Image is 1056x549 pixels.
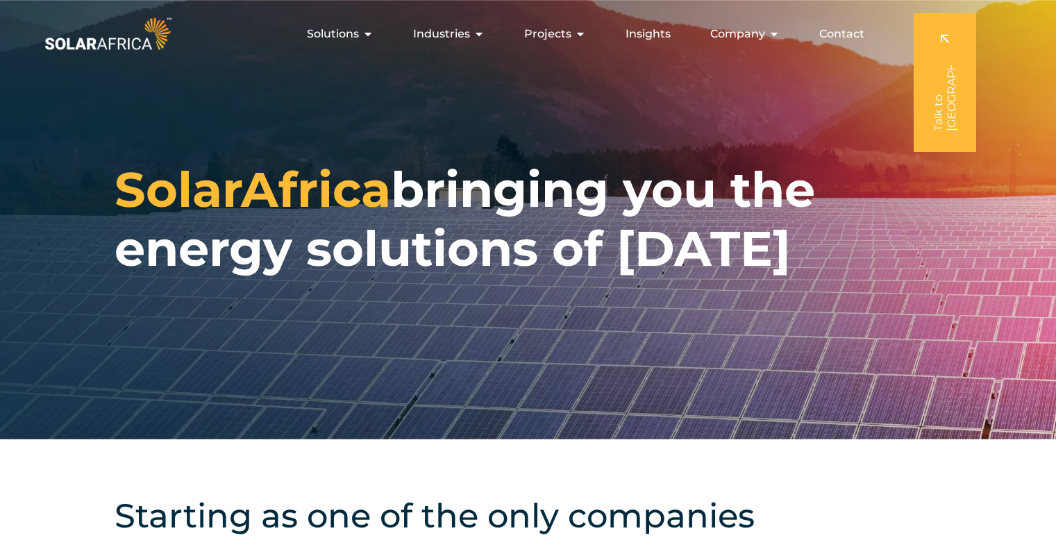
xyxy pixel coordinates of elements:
span: Industries [413,26,470,42]
span: Company [710,26,765,42]
span: SolarAfrica [115,160,391,219]
span: Projects [524,26,571,42]
div: Menu Toggle [174,20,875,48]
span: Solutions [307,26,359,42]
a: Contact [819,26,864,42]
a: Insights [626,26,671,42]
h1: bringing you the energy solutions of [DATE] [115,160,941,278]
nav: Menu [174,20,875,48]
